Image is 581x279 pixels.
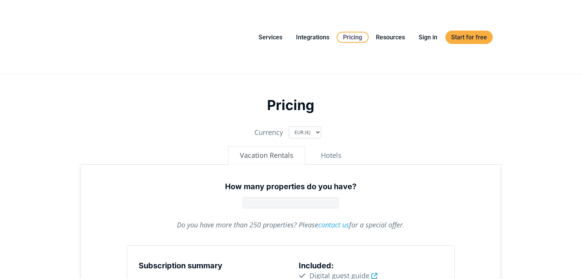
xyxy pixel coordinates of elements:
[127,182,455,191] h5: How many properties do you have?
[139,261,283,271] h5: Subscription summary
[299,261,443,271] h5: :
[318,220,349,229] a: contact us
[228,146,305,165] button: Vacation Rentals
[254,127,283,138] label: Currency
[337,32,369,43] a: Pricing
[445,31,493,44] a: Start for free
[309,146,353,165] button: Hotels
[413,32,443,42] a: Sign in
[253,32,288,42] a: Services
[370,32,411,42] a: Resources
[290,32,335,42] a: Integrations
[299,261,331,270] span: Included
[81,96,500,114] h2: Pricing
[127,220,455,230] p: Do you have more than 250 properties? Please for a special offer.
